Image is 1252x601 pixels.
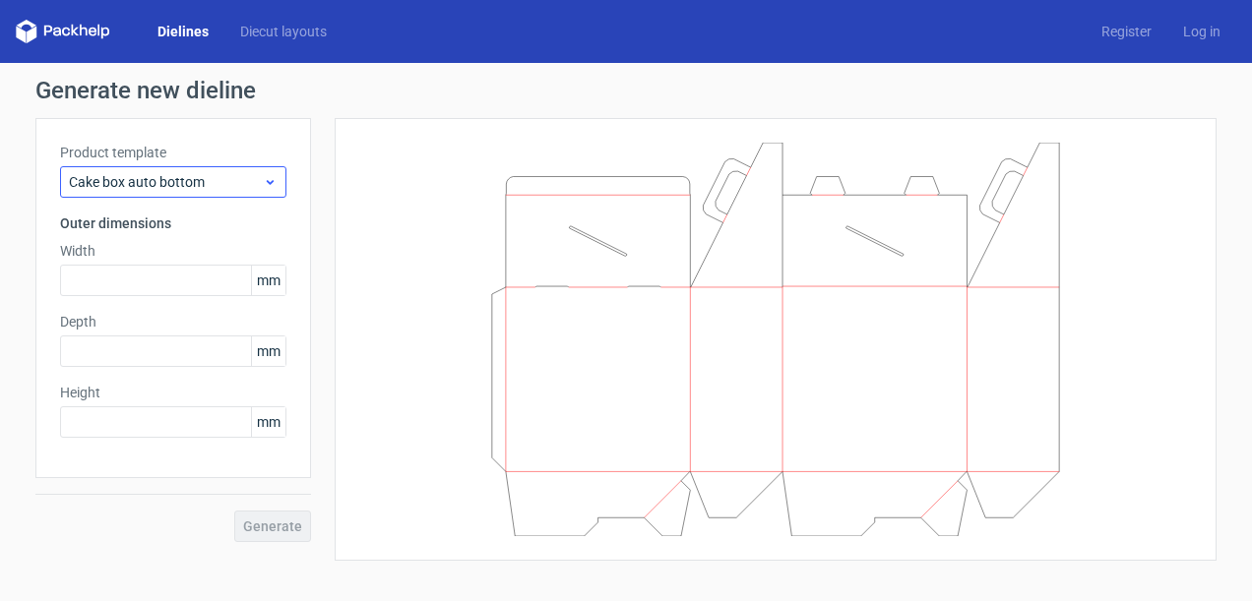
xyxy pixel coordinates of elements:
[60,143,286,162] label: Product template
[251,266,285,295] span: mm
[69,172,263,192] span: Cake box auto bottom
[251,407,285,437] span: mm
[60,213,286,233] h3: Outer dimensions
[1086,22,1167,41] a: Register
[60,312,286,331] label: Depth
[1167,22,1236,41] a: Log in
[60,241,286,261] label: Width
[251,336,285,366] span: mm
[142,22,224,41] a: Dielines
[224,22,343,41] a: Diecut layouts
[35,79,1217,102] h1: Generate new dieline
[60,383,286,402] label: Height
